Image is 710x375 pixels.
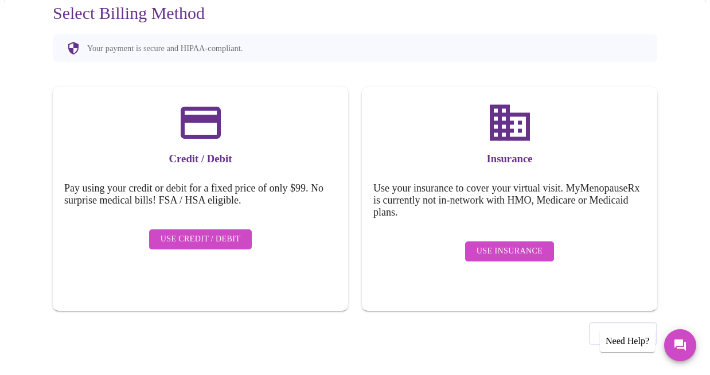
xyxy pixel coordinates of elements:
[64,153,337,165] h3: Credit / Debit
[477,244,543,259] span: Use Insurance
[64,182,337,206] h5: Pay using your credit or debit for a fixed price of only $99. No surprise medical bills! FSA / HS...
[373,182,646,218] h5: Use your insurance to cover your virtual visit. MyMenopauseRx is currently not in-network with HM...
[87,44,243,53] p: Your payment is secure and HIPAA-compliant.
[53,3,657,23] h3: Select Billing Method
[465,241,554,261] button: Use Insurance
[149,229,252,249] button: Use Credit / Debit
[373,153,646,165] h3: Insurance
[589,322,657,345] button: Previous
[600,330,655,352] div: Need Help?
[664,329,696,361] button: Messages
[161,232,241,247] span: Use Credit / Debit
[602,326,645,341] span: Previous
